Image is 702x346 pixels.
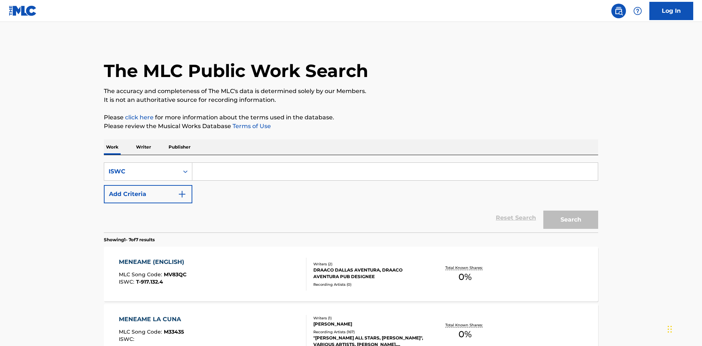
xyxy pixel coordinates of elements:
p: The accuracy and completeness of The MLC's data is determined solely by our Members. [104,87,598,96]
div: MENEAME (ENGLISH) [119,258,188,266]
h1: The MLC Public Work Search [104,60,368,82]
p: Showing 1 - 7 of 7 results [104,237,155,243]
p: Please for more information about the terms used in the database. [104,113,598,122]
p: It is not an authoritative source for recording information. [104,96,598,104]
div: Writers ( 1 ) [313,315,424,321]
p: Publisher [166,139,193,155]
img: help [633,7,642,15]
span: MV83QC [164,271,186,278]
span: 0 % [458,328,472,341]
p: Total Known Shares: [445,265,484,270]
p: Work [104,139,121,155]
img: MLC Logo [9,5,37,16]
form: Search Form [104,162,598,232]
div: Writers ( 2 ) [313,261,424,267]
div: [PERSON_NAME] [313,321,424,327]
iframe: Chat Widget [665,311,702,346]
span: MLC Song Code : [119,328,164,335]
a: click here [125,114,154,121]
a: Public Search [611,4,626,18]
p: Writer [134,139,153,155]
div: Recording Artists ( 167 ) [313,329,424,335]
img: 9d2ae6d4665cec9f34b9.svg [178,190,186,199]
span: ISWC : [119,336,136,342]
span: MLC Song Code : [119,271,164,278]
div: DRAACO DALLAS AVENTURA, DRAACO AVENTURA PUB DESIGNEE [313,267,424,280]
span: ISWC : [119,278,136,285]
div: Recording Artists ( 0 ) [313,282,424,287]
a: MENEAME (ENGLISH)MLC Song Code:MV83QCISWC:T-917.132.4Writers (2)DRAACO DALLAS AVENTURA, DRAACO AV... [104,247,598,301]
div: MENEAME LA CUNA [119,315,185,324]
p: Please review the Musical Works Database [104,122,598,131]
a: Log In [649,2,693,20]
img: search [614,7,623,15]
span: T-917.132.4 [136,278,163,285]
span: 0 % [458,270,472,284]
a: Terms of Use [231,123,271,130]
div: ISWC [109,167,174,176]
div: Help [630,4,645,18]
div: Drag [668,318,672,340]
span: M33435 [164,328,184,335]
p: Total Known Shares: [445,322,484,328]
button: Add Criteria [104,185,192,203]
